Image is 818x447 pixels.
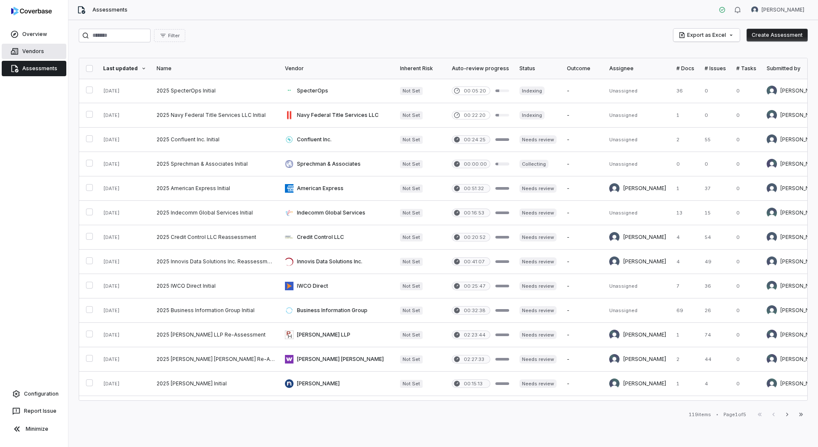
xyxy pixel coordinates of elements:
img: Jonathan Lee avatar [767,208,777,218]
div: Auto-review progress [452,65,509,72]
div: # Issues [705,65,726,72]
a: Assessments [2,61,66,76]
img: Jonathan Lee avatar [767,281,777,291]
img: Cassandra Burns avatar [767,159,777,169]
span: Assessments [22,65,57,72]
img: Bridget Seagraves avatar [609,183,619,194]
div: Outcome [567,65,599,72]
span: Report Issue [24,408,56,414]
span: Overview [22,31,47,38]
img: Bridget Seagraves avatar [609,256,619,267]
button: Report Issue [3,403,65,419]
img: George Munyua avatar [767,134,777,145]
span: Vendors [22,48,44,55]
img: Isaac Mousel avatar [767,354,777,364]
img: Jonathan Wann avatar [767,110,777,120]
span: Filter [168,33,180,39]
img: Bridget Seagraves avatar [767,183,777,194]
a: Vendors [2,44,66,59]
td: - [562,274,604,298]
img: Madison Hull avatar [767,378,777,389]
span: Minimize [26,426,48,432]
td: - [562,176,604,201]
div: • [716,411,718,417]
button: Minimize [3,420,65,438]
td: - [562,323,604,347]
div: # Tasks [736,65,756,72]
img: Bridget Seagraves avatar [609,232,619,242]
td: - [562,347,604,372]
td: - [562,372,604,396]
div: 119 items [689,411,711,418]
a: Overview [2,27,66,42]
td: - [562,225,604,250]
img: Isaac Mousel avatar [609,354,619,364]
button: Michael Violante avatar[PERSON_NAME] [746,3,809,16]
td: - [562,396,604,420]
span: Assessments [92,6,127,13]
button: Export as Excel [673,29,740,42]
div: Vendor [285,65,390,72]
div: Page 1 of 5 [723,411,746,418]
div: Assignee [609,65,666,72]
td: - [562,79,604,103]
img: Travis Helton avatar [767,86,777,96]
td: - [562,250,604,274]
img: logo-D7KZi-bG.svg [11,7,52,15]
td: - [562,103,604,128]
div: Inherent Risk [400,65,442,72]
img: Madison Hull avatar [609,378,619,389]
span: [PERSON_NAME] [762,6,804,13]
div: Last updated [103,65,146,72]
img: Bridget Seagraves avatar [767,232,777,242]
div: Name [157,65,275,72]
button: Filter [154,29,185,42]
td: - [562,201,604,225]
td: - [562,128,604,152]
div: # Docs [676,65,694,72]
img: Bridget Seagraves avatar [767,256,777,267]
img: Isaac Mousel avatar [609,330,619,340]
img: Jonathan Lee avatar [767,305,777,316]
td: - [562,152,604,176]
img: Michael Violante avatar [751,6,758,13]
span: Configuration [24,390,59,397]
a: Configuration [3,386,65,402]
button: Create Assessment [747,29,808,42]
td: - [562,298,604,323]
div: Status [519,65,557,72]
img: Isaac Mousel avatar [767,330,777,340]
